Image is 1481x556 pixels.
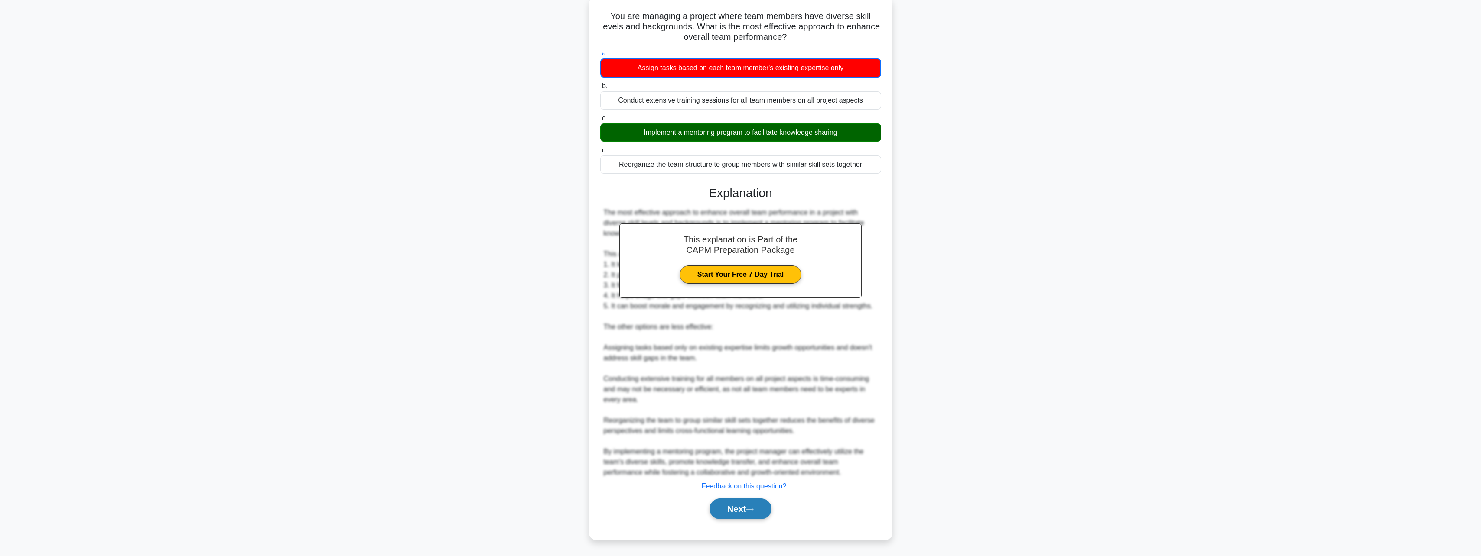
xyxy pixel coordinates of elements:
div: Reorganize the team structure to group members with similar skill sets together [600,155,881,174]
span: c. [602,114,607,122]
span: a. [602,49,608,57]
div: Conduct extensive training sessions for all team members on all project aspects [600,91,881,110]
a: Feedback on this question? [702,482,787,490]
div: The most effective approach to enhance overall team performance in a project with diverse skill l... [604,207,878,478]
h5: You are managing a project where team members have diverse skill levels and backgrounds. What is ... [599,11,882,43]
h3: Explanation [605,186,876,200]
span: b. [602,82,608,90]
button: Next [710,498,771,519]
div: Assign tasks based on each team member's existing expertise only [600,58,881,78]
a: Start Your Free 7-Day Trial [680,265,801,284]
span: d. [602,146,608,154]
div: Implement a mentoring program to facilitate knowledge sharing [600,123,881,142]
